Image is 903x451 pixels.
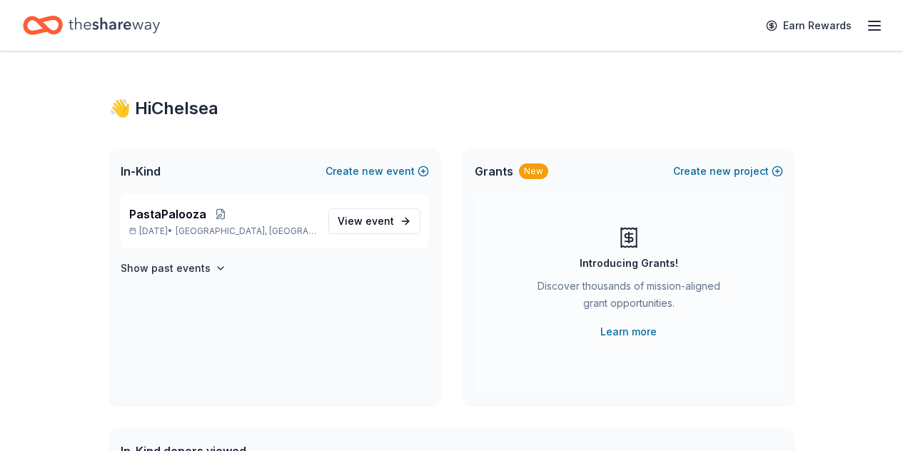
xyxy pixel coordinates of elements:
[475,163,513,180] span: Grants
[121,260,211,277] h4: Show past events
[532,278,726,318] div: Discover thousands of mission-aligned grant opportunities.
[757,13,860,39] a: Earn Rewards
[129,225,317,237] p: [DATE] •
[365,215,394,227] span: event
[129,206,206,223] span: PastaPalooza
[519,163,548,179] div: New
[176,225,316,237] span: [GEOGRAPHIC_DATA], [GEOGRAPHIC_DATA]
[673,163,783,180] button: Createnewproject
[328,208,420,234] a: View event
[23,9,160,42] a: Home
[600,323,657,340] a: Learn more
[109,97,794,120] div: 👋 Hi Chelsea
[326,163,429,180] button: Createnewevent
[338,213,394,230] span: View
[121,163,161,180] span: In-Kind
[710,163,731,180] span: new
[362,163,383,180] span: new
[580,255,678,272] div: Introducing Grants!
[121,260,226,277] button: Show past events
